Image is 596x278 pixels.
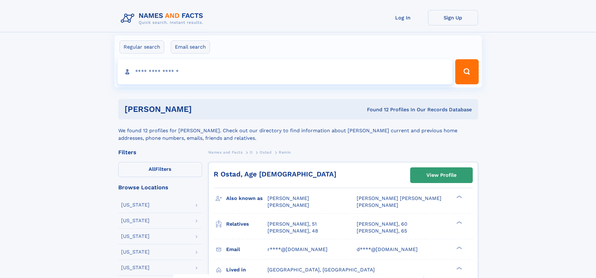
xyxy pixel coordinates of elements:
h3: Lived in [226,265,267,275]
a: [PERSON_NAME], 60 [357,221,407,228]
a: [PERSON_NAME], 48 [267,228,318,234]
div: Browse Locations [118,185,202,190]
input: search input [118,59,453,84]
a: [PERSON_NAME], 65 [357,228,407,234]
span: Ramin [279,150,291,155]
div: ❯ [455,195,462,199]
div: Found 12 Profiles In Our Records Database [279,106,472,113]
span: [PERSON_NAME] [PERSON_NAME] [357,195,441,201]
div: [US_STATE] [121,218,150,223]
a: Log In [378,10,428,25]
div: We found 12 profiles for [PERSON_NAME]. Check out our directory to find information about [PERSON... [118,119,478,142]
h1: [PERSON_NAME] [125,105,279,113]
a: View Profile [410,168,472,183]
span: Ostad [260,150,272,155]
div: [US_STATE] [121,202,150,207]
span: [PERSON_NAME] [267,202,309,208]
div: View Profile [426,168,456,182]
div: [US_STATE] [121,234,150,239]
a: O [250,148,253,156]
label: Regular search [120,40,164,54]
a: R Ostad, Age [DEMOGRAPHIC_DATA] [214,170,336,178]
div: ❯ [455,246,462,250]
div: [US_STATE] [121,249,150,254]
h3: Relatives [226,219,267,229]
span: [GEOGRAPHIC_DATA], [GEOGRAPHIC_DATA] [267,267,375,273]
a: Ostad [260,148,272,156]
div: Filters [118,149,202,155]
span: O [250,150,253,155]
a: Sign Up [428,10,478,25]
div: [US_STATE] [121,265,150,270]
h3: Email [226,244,267,255]
span: All [149,166,155,172]
a: [PERSON_NAME], 51 [267,221,317,228]
span: [PERSON_NAME] [267,195,309,201]
h3: Also known as [226,193,267,204]
span: [PERSON_NAME] [357,202,398,208]
label: Filters [118,162,202,177]
label: Email search [171,40,210,54]
button: Search Button [455,59,478,84]
img: Logo Names and Facts [118,10,208,27]
div: ❯ [455,266,462,270]
div: ❯ [455,220,462,224]
a: Names and Facts [208,148,243,156]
